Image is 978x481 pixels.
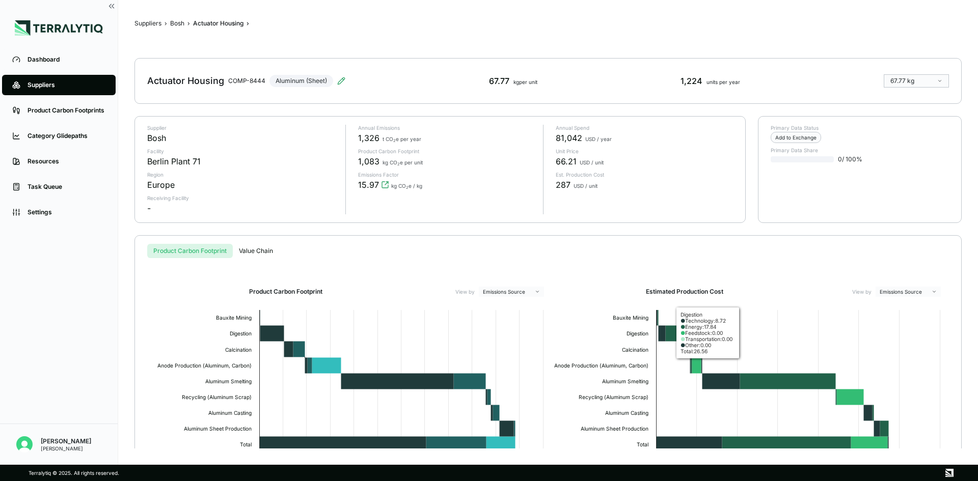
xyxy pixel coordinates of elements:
text: Calcination [622,347,648,353]
text: Recycling (Aluminum Scrap) [182,394,252,401]
span: 0 / 100 % [838,155,862,163]
span: units per year [707,79,740,85]
div: Actuator Housing [193,19,243,27]
button: Emissions Source [479,287,544,297]
text: Aluminum Casting [605,410,648,416]
p: Annual Spend [556,125,733,131]
sub: 2 [397,162,400,166]
span: kg CO e / kg [391,183,422,189]
span: kg per unit [513,79,537,85]
p: Est. Production Cost [556,172,733,178]
p: Unit Price [556,148,733,154]
text: Digestion [230,330,252,337]
text: Aluminum Sheet Production [184,426,252,432]
text: Calcination [225,347,252,353]
h2: Product Carbon Footprint [249,288,322,296]
sub: 2 [406,185,409,190]
div: Dashboard [28,55,105,64]
div: Task Queue [28,183,105,191]
button: Suppliers [134,19,161,27]
text: Bauxite Mining [613,315,648,321]
div: Settings [28,208,105,216]
label: View by [455,289,475,295]
p: Supplier [147,125,337,131]
div: 1,224 [681,75,740,87]
div: [PERSON_NAME] [41,437,91,445]
text: Aluminum Casting [208,410,252,416]
text: Bauxite Mining [216,315,252,321]
p: Emissions Factor [358,172,535,178]
div: Bosh [147,132,166,144]
div: Berlin Plant 71 [147,155,201,167]
div: Actuator Housing [147,75,224,87]
span: › [187,19,190,27]
div: 67.77 [489,75,537,87]
button: Value Chain [233,244,279,258]
text: Total [637,441,648,447]
span: 287 [556,179,570,191]
span: 1,083 [358,155,379,167]
div: Category Glidepaths [28,132,105,140]
span: › [165,19,167,27]
div: - [147,202,151,214]
button: Open user button [12,432,37,457]
span: kg CO e per unit [383,159,423,165]
div: s [147,244,949,258]
span: 1,326 [358,132,379,144]
p: Primary Data Share [771,147,949,153]
div: Product Carbon Footprints [28,106,105,115]
text: Digestion [627,330,648,337]
p: Facility [147,148,337,154]
text: Recycling (Aluminum Scrap) [579,394,648,401]
p: Primary Data Status [771,125,949,131]
p: Product Carbon Footprint [358,148,535,154]
text: Aluminum Smelting [602,378,648,385]
span: USD / unit [574,183,597,189]
div: COMP-8444 [228,77,265,85]
sub: 2 [393,138,396,143]
svg: View audit trail [381,181,389,189]
button: 67.77 kg [884,74,949,88]
div: Europe [147,179,175,191]
text: Total [240,441,252,447]
span: USD / year [585,136,612,142]
span: 81,042 [556,132,582,144]
p: Annual Emissions [358,125,535,131]
div: Resources [28,157,105,165]
span: 66.21 [556,155,577,167]
span: USD / unit [580,159,604,165]
button: Bosh [170,19,184,27]
img: Logo [15,20,103,36]
span: › [247,19,249,27]
div: Suppliers [28,81,105,89]
img: Mridul Gupta [16,436,33,452]
p: Receiving Facility [147,195,337,201]
p: Region [147,172,337,178]
div: Add to Exchange [771,132,821,143]
text: Anode Production (Aluminum, Carbon) [157,362,252,369]
text: Aluminum Sheet Production [581,426,648,432]
span: t CO e per year [383,136,421,142]
label: View by [852,289,872,295]
button: Product Carbon Footprint [147,244,233,258]
text: Aluminum Smelting [205,378,252,385]
button: Emissions Source [876,287,941,297]
div: [PERSON_NAME] [41,445,91,451]
span: 15.97 [358,179,379,191]
text: Anode Production (Aluminum, Carbon) [554,362,648,369]
h2: Estimated Production Cost [646,288,723,296]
